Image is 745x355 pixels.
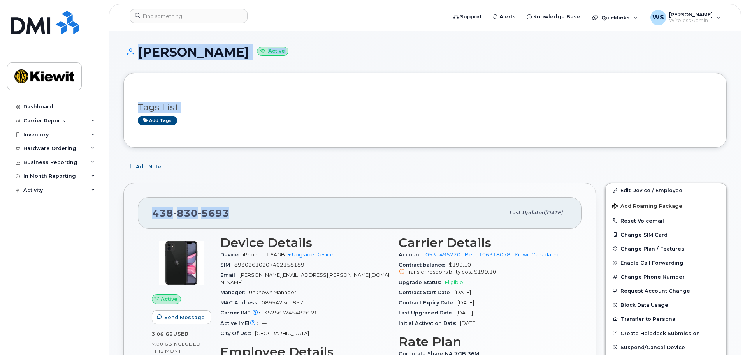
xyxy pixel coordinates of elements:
[173,207,198,219] span: 830
[220,320,262,326] span: Active IMEI
[158,240,205,286] img: iPhone_11.jpg
[257,47,288,56] small: Active
[399,300,457,306] span: Contract Expiry Date
[606,340,726,354] button: Suspend/Cancel Device
[606,312,726,326] button: Transfer to Personal
[474,269,496,275] span: $199.10
[399,252,425,258] span: Account
[606,183,726,197] a: Edit Device / Employee
[620,245,684,251] span: Change Plan / Features
[249,290,296,295] span: Unknown Manager
[445,279,463,285] span: Eligible
[606,270,726,284] button: Change Phone Number
[243,252,285,258] span: iPhone 11 64GB
[173,331,189,337] span: used
[606,198,726,214] button: Add Roaming Package
[606,214,726,228] button: Reset Voicemail
[152,310,211,324] button: Send Message
[606,256,726,270] button: Enable Call Forwarding
[399,320,460,326] span: Initial Activation Date
[606,242,726,256] button: Change Plan / Features
[220,262,234,268] span: SIM
[262,320,267,326] span: —
[457,300,474,306] span: [DATE]
[425,252,560,258] a: 0531495220 - Bell - 106318078 - Kiewit Canada Inc
[264,310,316,316] span: 352563745482639
[620,344,685,350] span: Suspend/Cancel Device
[406,269,473,275] span: Transfer responsibility cost
[152,341,172,347] span: 7.00 GB
[399,290,454,295] span: Contract Start Date
[288,252,334,258] a: + Upgrade Device
[399,262,449,268] span: Contract balance
[612,203,682,210] span: Add Roaming Package
[234,262,304,268] span: 89302610207402158189
[454,290,471,295] span: [DATE]
[399,279,445,285] span: Upgrade Status
[198,207,229,219] span: 5693
[220,236,389,250] h3: Device Details
[399,310,456,316] span: Last Upgraded Date
[620,260,684,266] span: Enable Call Forwarding
[711,321,739,349] iframe: Messenger Launcher
[220,330,255,336] span: City Of Use
[138,116,177,125] a: Add tags
[456,310,473,316] span: [DATE]
[460,320,477,326] span: [DATE]
[545,210,562,215] span: [DATE]
[152,341,201,354] span: included this month
[399,335,568,349] h3: Rate Plan
[123,45,727,59] h1: [PERSON_NAME]
[138,102,712,112] h3: Tags List
[220,300,262,306] span: MAC Address
[399,236,568,250] h3: Carrier Details
[255,330,309,336] span: [GEOGRAPHIC_DATA]
[220,272,389,285] span: [PERSON_NAME][EMAIL_ADDRESS][PERSON_NAME][DOMAIN_NAME]
[123,159,168,173] button: Add Note
[220,272,239,278] span: Email
[262,300,303,306] span: 0895423cd857
[152,207,229,219] span: 438
[606,326,726,340] a: Create Helpdesk Submission
[220,290,249,295] span: Manager
[220,310,264,316] span: Carrier IMEI
[606,284,726,298] button: Request Account Change
[606,228,726,242] button: Change SIM Card
[164,314,205,321] span: Send Message
[161,295,177,303] span: Active
[606,298,726,312] button: Block Data Usage
[509,210,545,215] span: Last updated
[220,252,243,258] span: Device
[152,331,173,337] span: 3.06 GB
[136,163,161,170] span: Add Note
[399,262,568,276] span: $199.10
